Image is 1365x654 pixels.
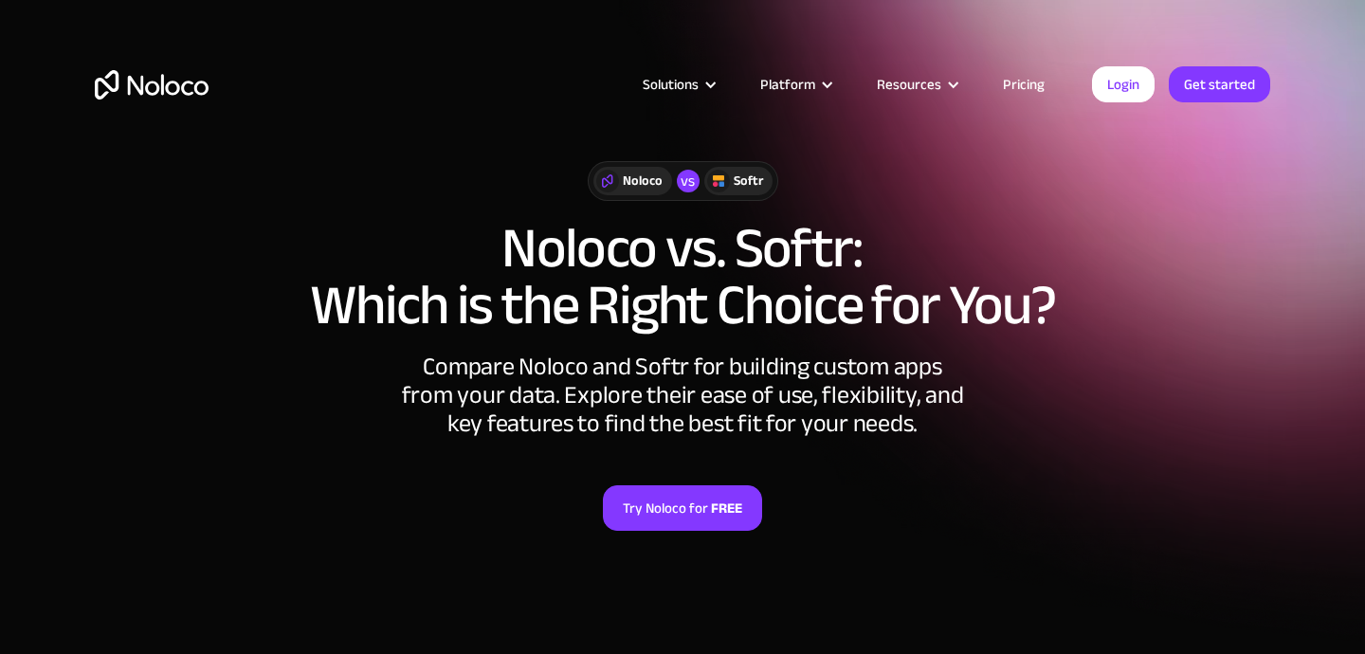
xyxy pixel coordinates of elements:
div: Noloco [623,171,663,191]
div: Softr [734,171,763,191]
strong: FREE [711,496,742,520]
a: Try Noloco forFREE [603,485,762,531]
a: Get started [1169,66,1270,102]
h1: Noloco vs. Softr: Which is the Right Choice for You? [95,220,1270,334]
div: Resources [853,72,979,97]
a: Login [1092,66,1155,102]
div: Platform [760,72,815,97]
div: vs [677,170,700,192]
div: Solutions [643,72,699,97]
a: Pricing [979,72,1068,97]
div: Platform [737,72,853,97]
div: Solutions [619,72,737,97]
div: Compare Noloco and Softr for building custom apps from your data. Explore their ease of use, flex... [398,353,967,438]
div: Resources [877,72,941,97]
a: home [95,70,209,100]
